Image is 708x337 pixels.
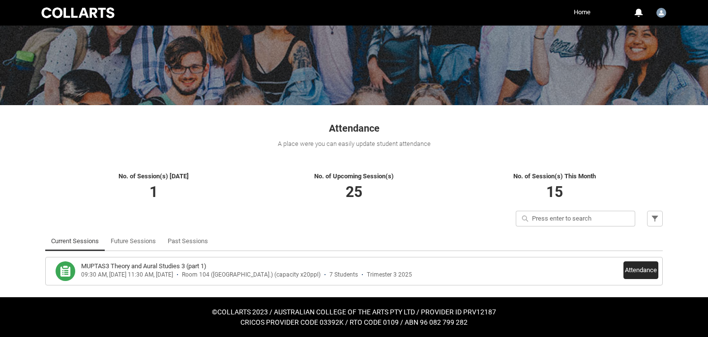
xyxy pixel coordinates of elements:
[516,211,635,226] input: Press enter to search
[546,183,563,200] span: 15
[647,211,663,226] button: Filter
[118,172,189,180] span: No. of Session(s) [DATE]
[111,231,156,251] a: Future Sessions
[367,271,412,279] div: Trimester 3 2025
[81,271,173,279] div: 09:30 AM, [DATE] 11:30 AM, [DATE]
[314,172,394,180] span: No. of Upcoming Session(s)
[623,261,658,279] button: Attendance
[346,183,362,200] span: 25
[654,4,669,20] button: User Profile Faculty.rhart
[168,231,208,251] a: Past Sessions
[329,122,380,134] span: Attendance
[656,8,666,18] img: Faculty.rhart
[571,5,593,20] a: Home
[513,172,596,180] span: No. of Session(s) This Month
[149,183,158,200] span: 1
[105,231,162,251] li: Future Sessions
[45,139,663,149] div: A place were you can easily update student attendance
[162,231,214,251] li: Past Sessions
[45,231,105,251] li: Current Sessions
[51,231,99,251] a: Current Sessions
[329,271,358,279] div: 7 Students
[182,271,321,279] div: Room 104 ([GEOGRAPHIC_DATA].) (capacity x20ppl)
[81,261,206,271] h3: MUPTAS3 Theory and Aural Studies 3 (part 1)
